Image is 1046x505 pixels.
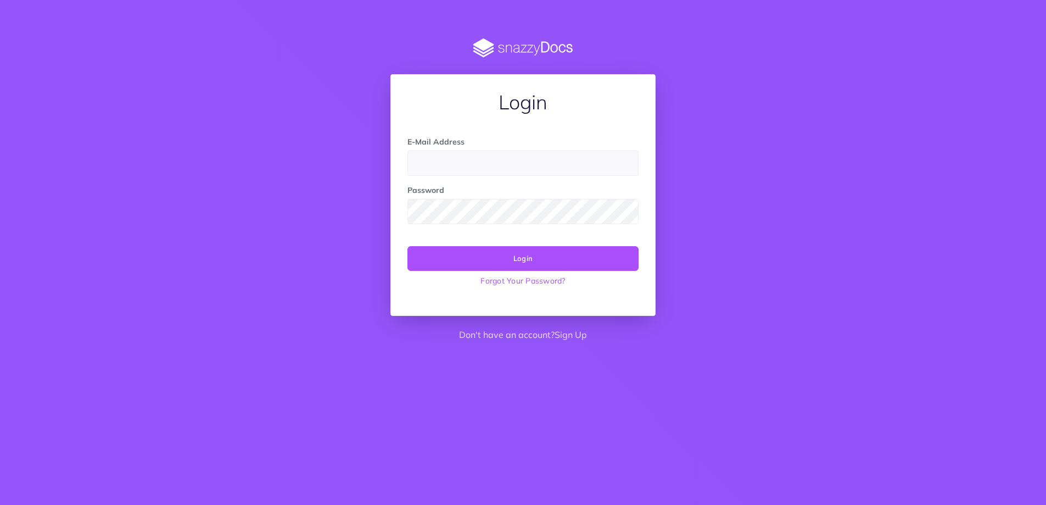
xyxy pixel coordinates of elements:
a: Sign Up [555,329,587,340]
label: Password [407,184,444,196]
a: Forgot Your Password? [407,271,639,291]
button: Login [407,246,639,270]
label: E-Mail Address [407,136,465,148]
img: SnazzyDocs Logo [390,38,656,58]
p: Don't have an account? [390,328,656,342]
h1: Login [407,91,639,113]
